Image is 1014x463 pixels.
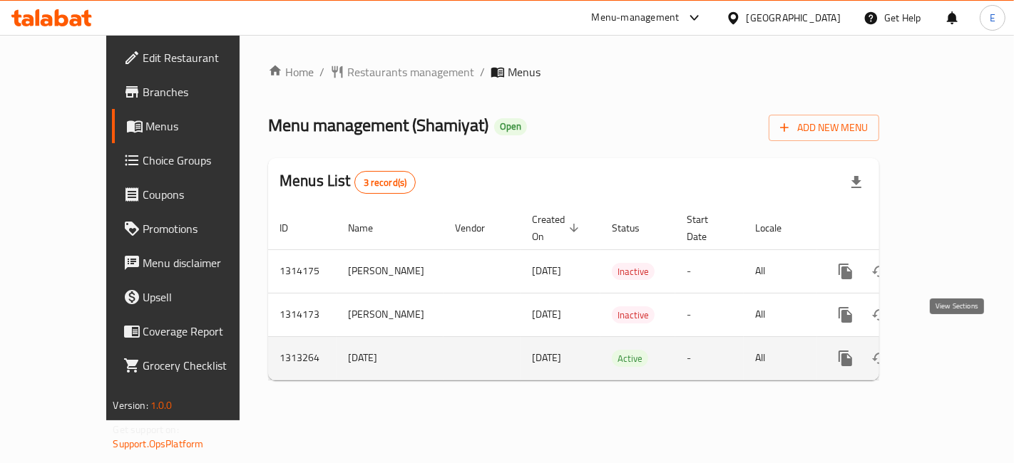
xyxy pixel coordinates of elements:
span: ID [280,219,307,236]
span: Add New Menu [780,119,868,137]
li: / [480,63,485,80]
a: Choice Groups [112,143,275,177]
a: Menu disclaimer [112,246,275,280]
div: Total records count [354,171,416,194]
span: Vendor [455,219,503,236]
span: Inactive [612,264,655,280]
h2: Menus List [280,170,416,194]
div: Export file [839,165,874,199]
span: Created On [532,211,583,245]
span: [DATE] [532,261,561,280]
td: All [744,249,817,293]
span: Choice Groups [143,152,264,169]
span: Edit Restaurant [143,49,264,66]
button: Add New Menu [769,115,879,141]
a: Coverage Report [112,314,275,348]
table: enhanced table [268,207,977,380]
span: Branches [143,83,264,100]
span: 1.0.0 [150,396,173,415]
span: Menus [508,63,541,80]
th: Actions [817,207,977,250]
td: 1314175 [268,249,337,293]
div: Menu-management [592,9,680,26]
a: Promotions [112,212,275,246]
span: Menus [146,118,264,135]
span: Version: [113,396,148,415]
td: [DATE] [337,336,444,380]
td: [PERSON_NAME] [337,249,444,293]
div: Inactive [612,306,655,323]
div: Inactive [612,263,655,280]
span: [DATE] [532,348,561,367]
span: Coupons [143,186,264,203]
span: Status [612,219,658,236]
button: more [829,341,863,375]
div: Open [494,118,527,135]
span: Promotions [143,220,264,237]
a: Menus [112,109,275,143]
span: Get support on: [113,420,179,439]
button: more [829,254,863,288]
div: [GEOGRAPHIC_DATA] [747,10,841,26]
li: / [319,63,324,80]
td: 1314173 [268,293,337,336]
button: more [829,298,863,332]
a: Branches [112,75,275,109]
td: - [675,336,744,380]
span: Locale [755,219,800,236]
span: Start Date [687,211,727,245]
span: Inactive [612,307,655,323]
span: Menu disclaimer [143,254,264,271]
a: Restaurants management [330,63,474,80]
a: Coupons [112,177,275,212]
button: Change Status [863,341,897,375]
a: Grocery Checklist [112,348,275,383]
button: Change Status [863,254,897,288]
td: All [744,336,817,380]
span: Name [348,219,391,236]
td: [PERSON_NAME] [337,293,444,336]
span: Restaurants management [347,63,474,80]
td: - [675,293,744,336]
td: All [744,293,817,336]
nav: breadcrumb [268,63,879,80]
span: Grocery Checklist [143,357,264,374]
td: 1313264 [268,336,337,380]
span: Active [612,350,648,367]
a: Upsell [112,280,275,314]
span: Menu management ( Shamiyat ) [268,109,488,141]
span: Coverage Report [143,323,264,340]
span: Open [494,120,527,132]
a: Support.OpsPlatform [113,435,204,453]
td: - [675,249,744,293]
span: E [990,10,995,26]
span: Upsell [143,288,264,306]
a: Edit Restaurant [112,41,275,75]
span: 3 record(s) [355,176,416,189]
a: Home [268,63,314,80]
span: [DATE] [532,305,561,323]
